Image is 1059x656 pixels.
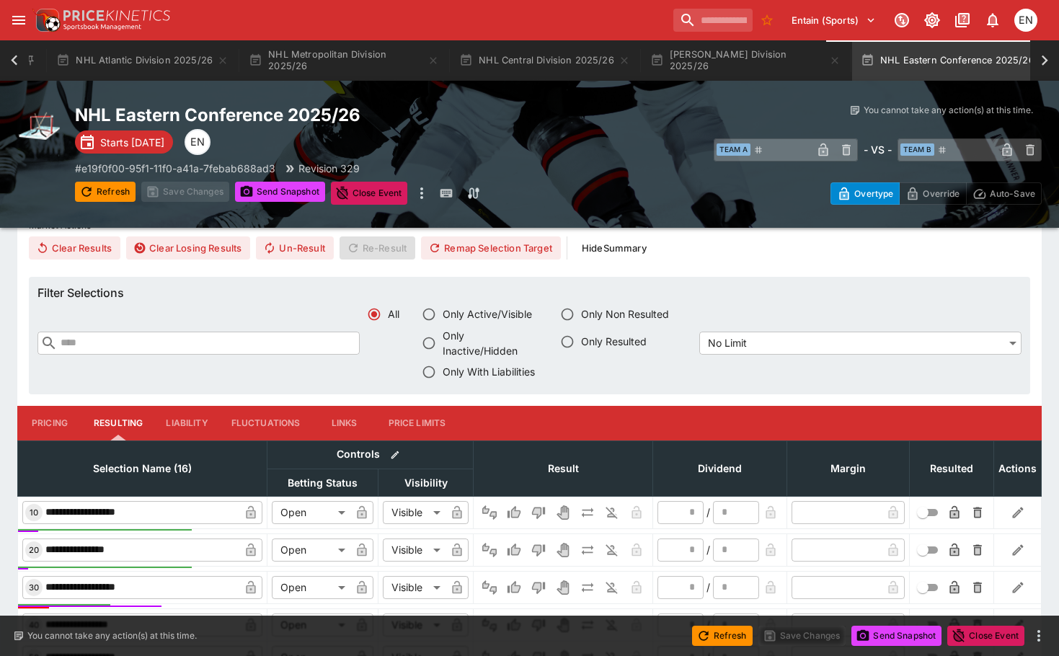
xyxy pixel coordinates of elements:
button: No Bookmarks [756,9,779,32]
div: No Limit [699,332,1022,355]
button: Win [502,613,526,637]
p: You cannot take any action(s) at this time. [864,104,1033,117]
button: Void [551,501,575,524]
span: Only Resulted [581,334,647,349]
button: more [413,182,430,205]
span: Only Non Resulted [581,306,669,322]
button: Liability [154,406,219,440]
button: Void [551,538,575,562]
button: Push [576,576,599,599]
button: Notifications [980,7,1006,33]
span: Only Active/Visible [443,306,532,322]
button: Pricing [17,406,82,440]
p: Overtype [854,186,893,201]
th: Dividend [653,440,787,496]
button: NHL Central Division 2025/26 [451,40,639,81]
span: Selection Name (16) [77,460,208,477]
button: Refresh [692,626,753,646]
span: 20 [26,545,42,555]
img: PriceKinetics [63,10,170,21]
button: NHL Metropolitan Division 2025/26 [240,40,448,81]
input: search [673,9,753,32]
button: Clear Losing Results [126,236,250,260]
div: / [706,542,710,557]
button: Win [502,501,526,524]
button: Un-Result [256,236,333,260]
p: Revision 329 [298,161,360,176]
button: Connected to PK [889,7,915,33]
div: Visible [383,538,446,562]
button: Lose [527,538,550,562]
div: Eamon Nunn [1014,9,1037,32]
button: Eamon Nunn [1010,4,1042,36]
button: more [1030,627,1047,644]
button: NHL Eastern Conference 2025/26 [852,40,1059,81]
button: NHL Atlantic Division 2025/26 [48,40,237,81]
button: Not Set [478,501,501,524]
h6: Filter Selections [37,285,1022,301]
div: / [706,505,710,520]
p: Starts [DATE] [100,135,164,150]
span: Team A [717,143,750,156]
div: Open [272,576,350,599]
button: Eliminated In Play [601,576,624,599]
img: ice_hockey.png [17,104,63,150]
p: Auto-Save [990,186,1035,201]
button: [PERSON_NAME] Division 2025/26 [642,40,849,81]
button: Close Event [331,182,408,205]
img: PriceKinetics Logo [32,6,61,35]
th: Actions [994,440,1042,496]
span: 30 [26,582,42,593]
button: Push [576,501,599,524]
div: Eamon Nunn [185,129,211,155]
button: Auto-Save [966,182,1042,205]
button: Push [576,538,599,562]
button: Clear Results [29,236,120,260]
span: Only Inactive/Hidden [443,328,541,358]
div: Start From [830,182,1042,205]
h6: - VS - [864,142,892,157]
span: Visibility [389,474,464,492]
button: Not Set [478,538,501,562]
button: Remap Selection Target [421,236,561,260]
div: Open [272,538,350,562]
span: Only With Liabilities [443,364,535,379]
button: Send Snapshot [235,182,325,202]
button: Lose [527,613,550,637]
div: / [706,580,710,595]
button: Eliminated In Play [601,613,624,637]
p: You cannot take any action(s) at this time. [27,629,197,642]
button: HideSummary [573,236,655,260]
button: Lose [527,501,550,524]
button: Links [312,406,377,440]
button: Win [502,538,526,562]
button: Override [899,182,966,205]
span: Betting Status [272,474,373,492]
p: Copy To Clipboard [75,161,275,176]
button: Send Snapshot [851,626,941,646]
th: Margin [787,440,910,496]
button: Documentation [949,7,975,33]
button: Fluctuations [220,406,312,440]
th: Resulted [910,440,994,496]
h2: Copy To Clipboard [75,104,639,126]
button: Eliminated In Play [601,538,624,562]
button: Void [551,613,575,637]
th: Controls [267,440,474,469]
button: Toggle light/dark mode [919,7,945,33]
div: Open [272,613,350,637]
button: Bulk edit [386,446,404,464]
button: Not Set [478,613,501,637]
button: Overtype [830,182,900,205]
button: Select Tenant [783,9,885,32]
button: Win [502,576,526,599]
div: Open [272,501,350,524]
div: Visible [383,501,446,524]
span: 10 [27,507,41,518]
button: open drawer [6,7,32,33]
button: Push [576,613,599,637]
span: All [388,306,399,322]
button: Close Event [947,626,1024,646]
button: Void [551,576,575,599]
